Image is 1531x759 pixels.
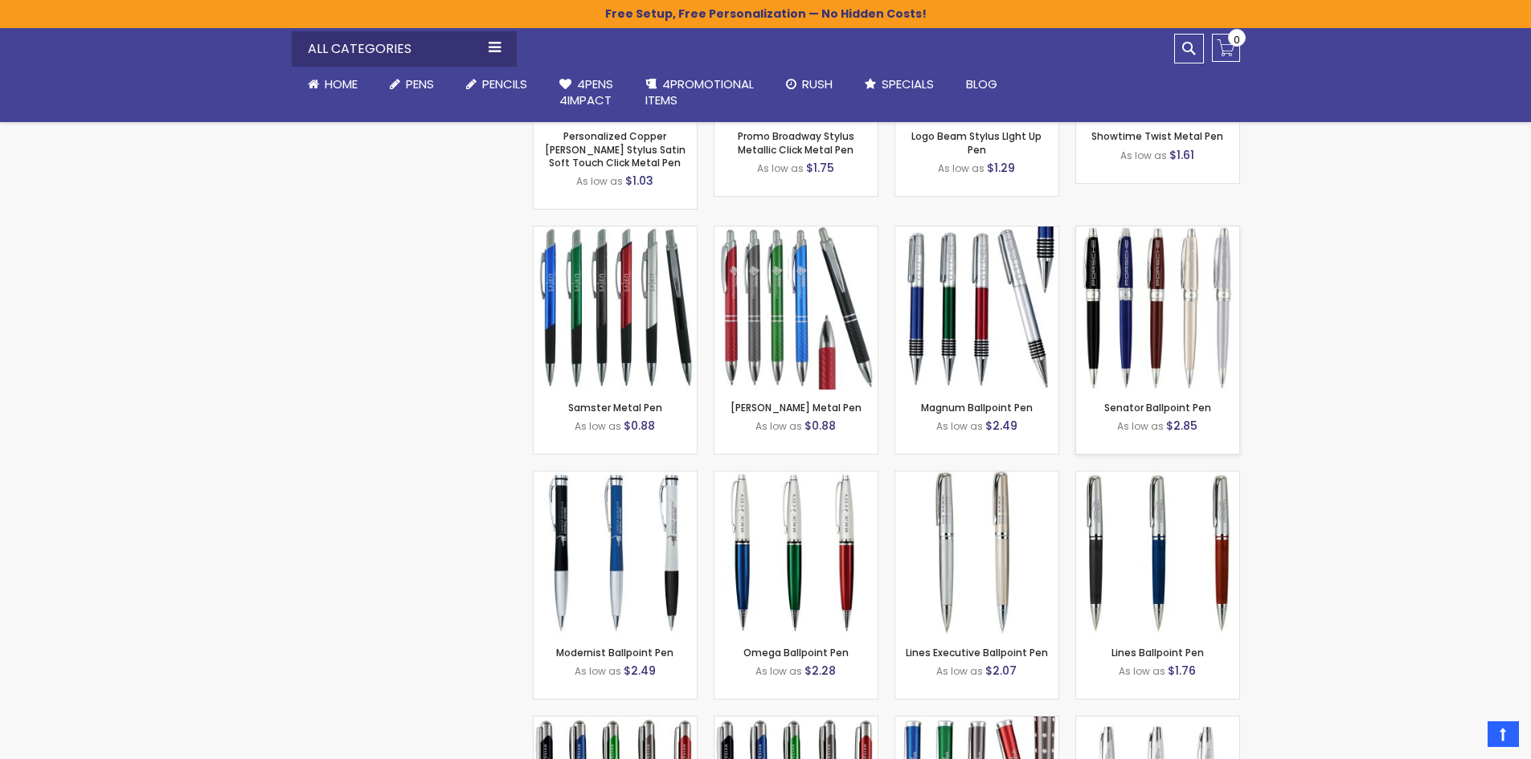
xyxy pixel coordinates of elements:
a: Crescent Ballpoint Pen [714,716,878,729]
a: Blog [950,67,1013,102]
a: Lines Executive Ballpoint Pen [906,646,1048,659]
a: Modernist Ballpoint Pen [556,646,673,659]
a: 4PROMOTIONALITEMS [629,67,770,119]
span: As low as [1119,664,1165,678]
a: Modernist Ballpoint Pen [534,471,697,484]
span: Home [325,75,358,92]
a: Harris Metal Pen [714,226,878,239]
img: Lines Executive Ballpoint Pen [895,471,1058,635]
span: $2.28 [804,663,836,679]
img: Harris Metal Pen [714,226,878,390]
span: 4PROMOTIONAL ITEMS [645,75,754,108]
a: Omega Ballpoint Pen [714,471,878,484]
span: As low as [755,419,802,433]
span: $1.29 [987,160,1015,176]
a: [PERSON_NAME] Metal Pen [731,401,862,414]
span: As low as [575,664,621,678]
span: $0.88 [804,418,836,434]
a: Magnum Ballpoint Pen [895,226,1058,239]
span: $1.03 [625,173,653,189]
span: Pencils [482,75,527,92]
span: As low as [938,161,985,175]
img: Samster Metal Pen [534,226,697,390]
span: $2.49 [624,663,656,679]
img: Senator Ballpoint Pen [1076,226,1239,390]
span: As low as [936,664,983,678]
div: All Categories [292,31,517,67]
a: Magnum Ballpoint Pen [921,401,1033,414]
span: As low as [755,664,802,678]
a: Logo Beam Stylus LIght Up Pen [911,129,1042,156]
a: Lines Executive Ballpoint Pen [895,471,1058,484]
span: 4Pens 4impact [559,75,613,108]
a: Pencils [450,67,543,102]
a: 4Pens4impact [543,67,629,119]
span: Blog [966,75,997,92]
a: Showtime Twist Metal Pen [1091,129,1223,143]
a: Pens [374,67,450,102]
a: Marquis Silver Ballpoint Pen [1076,716,1239,729]
span: As low as [1117,419,1164,433]
span: $2.07 [985,663,1017,679]
a: Senator Ballpoint Pen [1076,226,1239,239]
img: Lines Ballpoint Pen [1076,471,1239,635]
img: Omega Ballpoint Pen [714,471,878,635]
a: Specials [849,67,950,102]
span: $0.88 [624,418,655,434]
span: As low as [1120,149,1167,162]
a: Lines Ballpoint Pen [1111,646,1204,659]
a: Rush [770,67,849,102]
span: $1.61 [1169,147,1194,163]
a: Samster Metal Pen [534,226,697,239]
span: As low as [936,419,983,433]
span: As low as [575,419,621,433]
span: Pens [406,75,434,92]
span: Specials [882,75,934,92]
span: $1.75 [806,160,834,176]
img: Magnum Ballpoint Pen [895,226,1058,390]
img: Modernist Ballpoint Pen [534,471,697,635]
span: $1.76 [1168,663,1196,679]
span: Rush [802,75,833,92]
a: Promo Broadway Stylus Metallic Click Metal Pen [738,129,854,156]
a: Home [292,67,374,102]
a: Bling Ballpoint Pen [895,716,1058,729]
span: 0 [1234,32,1240,47]
span: As low as [576,174,623,188]
a: 0 [1212,34,1240,62]
a: Personalized Copper [PERSON_NAME] Stylus Satin Soft Touch Click Metal Pen [545,129,686,169]
a: Silhouette Pen [534,716,697,729]
a: Top [1488,721,1519,747]
span: $2.85 [1166,418,1197,434]
a: Omega Ballpoint Pen [743,646,849,659]
span: $2.49 [985,418,1017,434]
a: Lines Ballpoint Pen [1076,471,1239,484]
a: Senator Ballpoint Pen [1104,401,1211,414]
a: Samster Metal Pen [568,401,662,414]
span: As low as [757,161,804,175]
